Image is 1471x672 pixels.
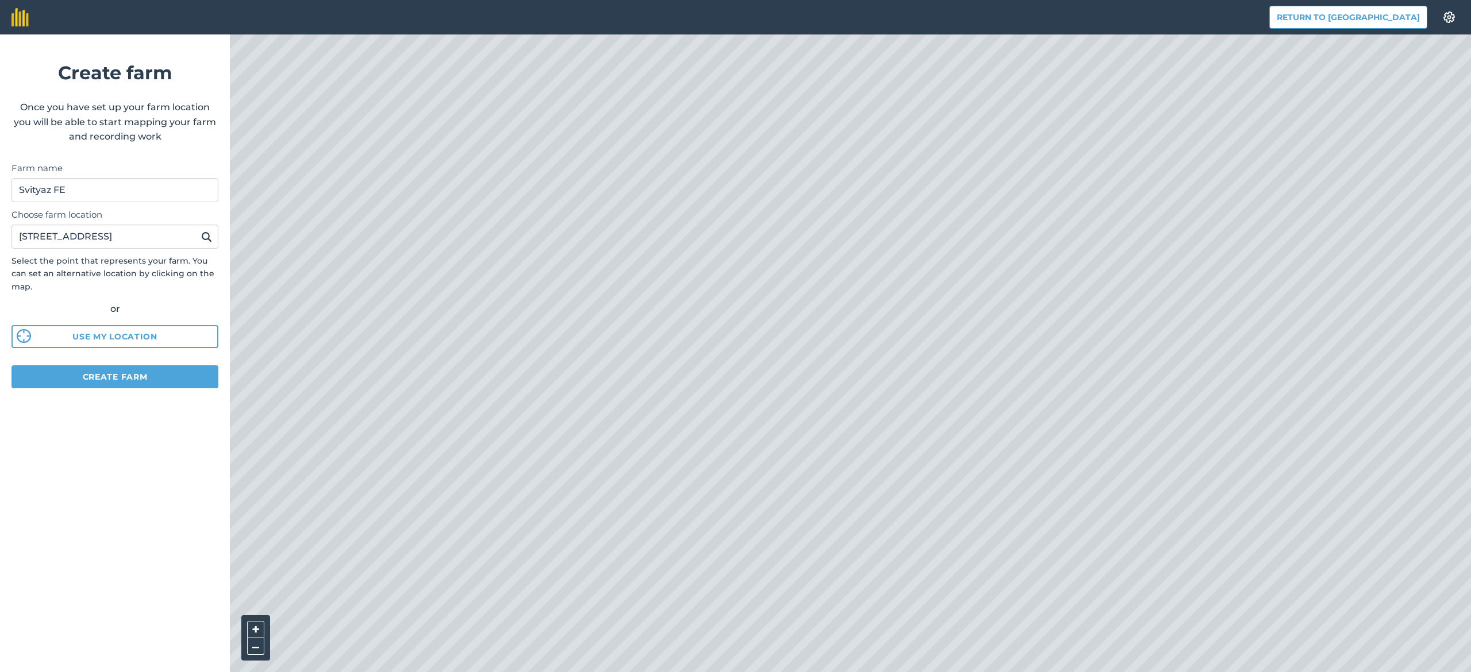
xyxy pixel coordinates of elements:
[11,58,218,87] h1: Create farm
[11,8,29,26] img: fieldmargin Logo
[11,178,218,202] input: Farm name
[11,100,218,144] p: Once you have set up your farm location you will be able to start mapping your farm and recording...
[11,325,218,348] button: Use my location
[1269,6,1427,29] button: Return to [GEOGRAPHIC_DATA]
[247,621,264,638] button: +
[11,365,218,388] button: Create farm
[17,329,31,343] img: svg%3e
[11,161,218,175] label: Farm name
[11,254,218,293] p: Select the point that represents your farm. You can set an alternative location by clicking on th...
[11,225,218,249] input: Enter your farm’s address
[1442,11,1456,23] img: A cog icon
[11,208,218,222] label: Choose farm location
[11,302,218,316] div: or
[201,230,212,244] img: svg+xml;base64,PHN2ZyB4bWxucz0iaHR0cDovL3d3dy53My5vcmcvMjAwMC9zdmciIHdpZHRoPSIxOSIgaGVpZ2h0PSIyNC...
[247,638,264,655] button: –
